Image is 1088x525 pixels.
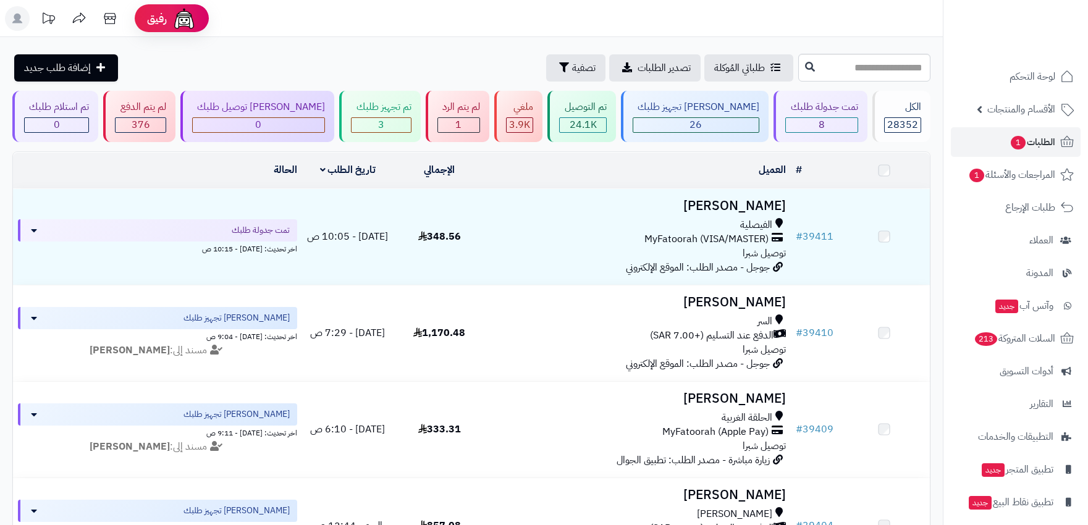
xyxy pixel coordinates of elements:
[740,218,772,232] span: الفيصلية
[714,61,765,75] span: طلباتي المُوكلة
[609,54,701,82] a: تصدير الطلبات
[274,162,297,177] a: الحالة
[978,428,1053,445] span: التطبيقات والخدمات
[546,54,605,82] button: تصفية
[1010,133,1055,151] span: الطلبات
[255,117,261,132] span: 0
[951,160,1081,190] a: المراجعات والأسئلة1
[572,61,596,75] span: تصفية
[975,332,997,346] span: 213
[786,118,857,132] div: 8
[650,329,774,343] span: الدفع عند التسليم (+7.00 SAR)
[1026,264,1053,282] span: المدونة
[172,6,196,31] img: ai-face.png
[509,117,530,132] span: 3.9K
[115,100,166,114] div: لم يتم الدفع
[994,297,1053,314] span: وآتس آب
[438,118,479,132] div: 1
[116,118,165,132] div: 376
[18,329,297,342] div: اخر تحديث: [DATE] - 9:04 ص
[796,422,833,437] a: #39409
[626,260,770,275] span: جوجل - مصدر الطلب: الموقع الإلكتروني
[633,118,759,132] div: 26
[722,411,772,425] span: الحلقة الغربية
[951,356,1081,386] a: أدوات التسويق
[490,392,785,406] h3: [PERSON_NAME]
[418,422,461,437] span: 333.31
[147,11,167,26] span: رفيق
[980,461,1053,478] span: تطبيق المتجر
[33,6,64,34] a: تحديثات المنصة
[951,62,1081,91] a: لوحة التحكم
[570,117,597,132] span: 24.1K
[437,100,480,114] div: لم يتم الرد
[697,507,772,521] span: [PERSON_NAME]
[951,389,1081,419] a: التقارير
[1011,136,1026,149] span: 1
[887,117,918,132] span: 28352
[819,117,825,132] span: 8
[796,325,803,340] span: #
[638,61,691,75] span: تصدير الطلبات
[310,422,385,437] span: [DATE] - 6:10 ص
[132,117,150,132] span: 376
[1010,68,1055,85] span: لوحة التحكم
[506,100,533,114] div: ملغي
[884,100,921,114] div: الكل
[743,439,786,453] span: توصيل شبرا
[178,91,337,142] a: [PERSON_NAME] توصيل طلبك 0
[18,426,297,439] div: اخر تحديث: [DATE] - 9:11 ص
[969,169,984,182] span: 1
[413,325,465,340] span: 1,170.48
[796,325,833,340] a: #39410
[9,343,306,358] div: مسند إلى:
[995,300,1018,313] span: جديد
[796,229,833,244] a: #39411
[743,246,786,261] span: توصيل شبرا
[796,162,802,177] a: #
[759,162,786,177] a: العميل
[423,91,492,142] a: لم يتم الرد 1
[1004,35,1076,61] img: logo-2.png
[644,232,769,246] span: MyFatoorah (VISA/MASTER)
[490,199,785,213] h3: [PERSON_NAME]
[352,118,410,132] div: 3
[455,117,462,132] span: 1
[870,91,933,142] a: الكل28352
[418,229,461,244] span: 348.56
[1000,363,1053,380] span: أدوات التسويق
[633,100,759,114] div: [PERSON_NAME] تجهيز طلبك
[618,91,771,142] a: [PERSON_NAME] تجهيز طلبك 26
[968,493,1053,511] span: تطبيق نقاط البيع
[18,241,297,254] div: اخر تحديث: [DATE] - 10:15 ص
[987,101,1055,118] span: الأقسام والمنتجات
[951,487,1081,517] a: تطبيق نقاط البيعجديد
[771,91,869,142] a: تمت جدولة طلبك 8
[951,193,1081,222] a: طلبات الإرجاع
[982,463,1005,477] span: جديد
[507,118,533,132] div: 3874
[90,439,170,454] strong: [PERSON_NAME]
[192,100,325,114] div: [PERSON_NAME] توصيل طلبك
[378,117,384,132] span: 3
[1005,199,1055,216] span: طلبات الإرجاع
[183,312,290,324] span: [PERSON_NAME] تجهيز طلبك
[951,455,1081,484] a: تطبيق المتجرجديد
[951,127,1081,157] a: الطلبات1
[951,258,1081,288] a: المدونة
[90,343,170,358] strong: [PERSON_NAME]
[974,330,1055,347] span: السلات المتروكة
[1029,232,1053,249] span: العملاء
[351,100,411,114] div: تم تجهيز طلبك
[25,118,88,132] div: 0
[951,422,1081,451] a: التطبيقات والخدمات
[560,118,605,132] div: 24064
[617,453,770,468] span: زيارة مباشرة - مصدر الطلب: تطبيق الجوال
[310,325,385,340] span: [DATE] - 7:29 ص
[662,425,769,439] span: MyFatoorah (Apple Pay)
[796,422,803,437] span: #
[968,166,1055,183] span: المراجعات والأسئلة
[183,408,290,421] span: [PERSON_NAME] تجهيز طلبك
[14,54,118,82] a: إضافة طلب جديد
[24,61,91,75] span: إضافة طلب جديد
